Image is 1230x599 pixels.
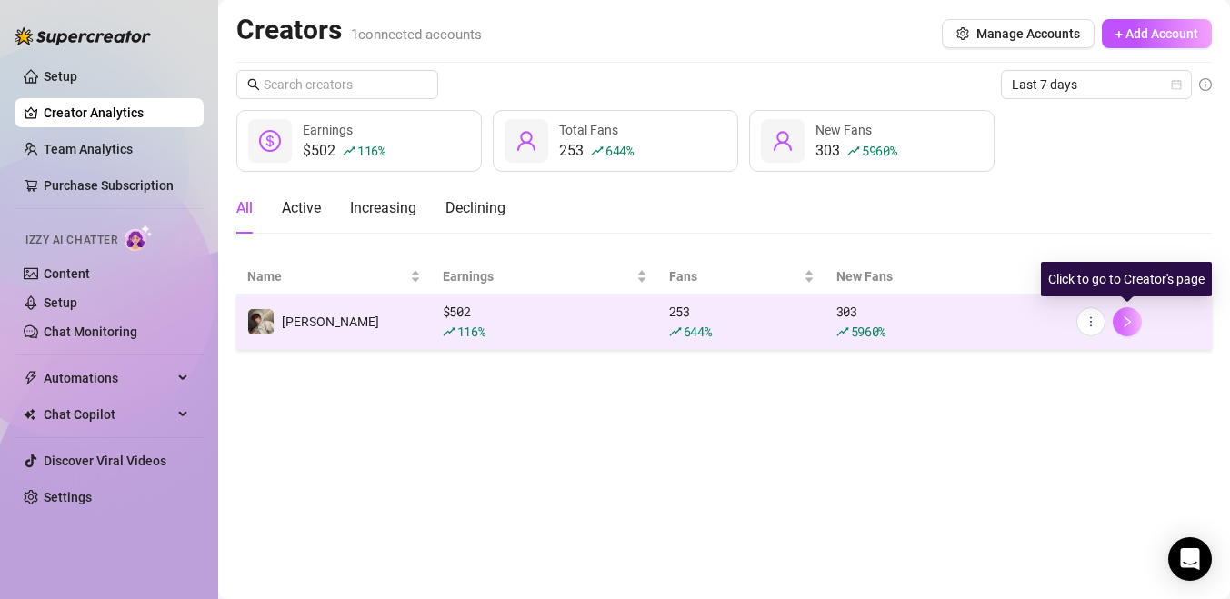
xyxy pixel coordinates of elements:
[1041,262,1212,296] div: Click to go to Creator's page
[515,130,537,152] span: user
[942,19,1095,48] button: Manage Accounts
[44,364,173,393] span: Automations
[303,140,385,162] div: $502
[350,197,416,219] div: Increasing
[559,123,618,137] span: Total Fans
[1171,79,1182,90] span: calendar
[259,130,281,152] span: dollar-circle
[236,13,482,47] h2: Creators
[44,454,166,468] a: Discover Viral Videos
[1121,315,1134,328] span: right
[44,142,133,156] a: Team Analytics
[836,266,1040,286] span: New Fans
[851,323,886,340] span: 5960 %
[24,371,38,385] span: thunderbolt
[44,400,173,429] span: Chat Copilot
[264,75,413,95] input: Search creators
[836,302,1055,342] div: 303
[669,302,815,342] div: 253
[772,130,794,152] span: user
[847,145,860,157] span: rise
[457,323,485,340] span: 116 %
[605,142,634,159] span: 644 %
[44,324,137,339] a: Chat Monitoring
[236,259,432,295] th: Name
[357,142,385,159] span: 116 %
[282,197,321,219] div: Active
[836,325,849,338] span: rise
[956,27,969,40] span: setting
[44,295,77,310] a: Setup
[247,266,406,286] span: Name
[44,266,90,281] a: Content
[443,325,455,338] span: rise
[976,26,1080,41] span: Manage Accounts
[443,266,633,286] span: Earnings
[1102,19,1212,48] button: + Add Account
[1199,78,1212,91] span: info-circle
[443,302,647,342] div: $ 502
[125,225,153,251] img: AI Chatter
[1168,537,1212,581] div: Open Intercom Messenger
[236,197,253,219] div: All
[825,259,1065,295] th: New Fans
[15,27,151,45] img: logo-BBDzfeDw.svg
[862,142,897,159] span: 5960 %
[669,325,682,338] span: rise
[559,140,634,162] div: 253
[24,408,35,421] img: Chat Copilot
[25,232,117,249] span: Izzy AI Chatter
[44,98,189,127] a: Creator Analytics
[669,266,800,286] span: Fans
[445,197,505,219] div: Declining
[247,78,260,91] span: search
[815,140,897,162] div: 303
[282,314,379,329] span: [PERSON_NAME]
[343,145,355,157] span: rise
[351,26,482,43] span: 1 connected accounts
[1115,26,1198,41] span: + Add Account
[44,69,77,84] a: Setup
[658,259,825,295] th: Fans
[591,145,604,157] span: rise
[1012,71,1181,98] span: Last 7 days
[44,178,174,193] a: Purchase Subscription
[815,123,872,137] span: New Fans
[303,123,353,137] span: Earnings
[432,259,658,295] th: Earnings
[44,490,92,504] a: Settings
[248,309,274,334] img: Reece
[1085,315,1097,328] span: more
[1113,307,1142,336] button: right
[684,323,712,340] span: 644 %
